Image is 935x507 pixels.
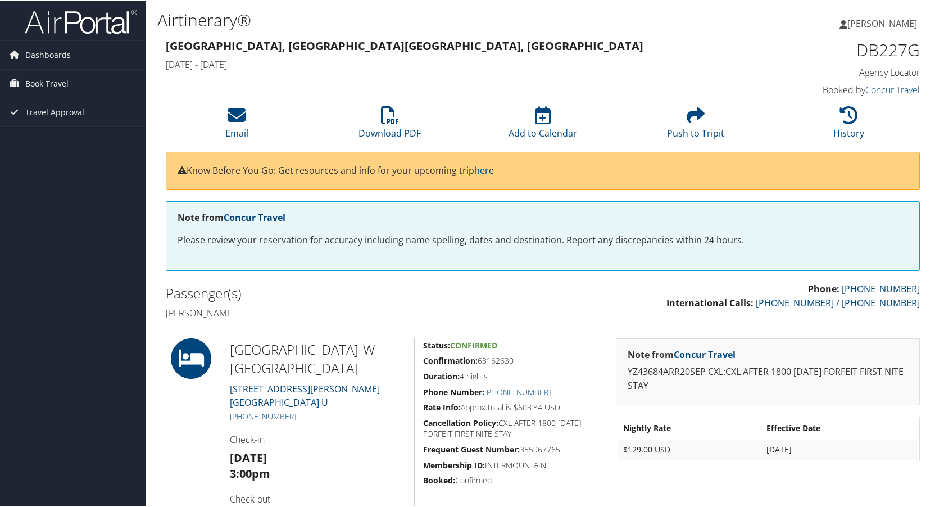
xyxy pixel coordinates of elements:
[808,282,839,294] strong: Phone:
[423,459,485,469] strong: Membership ID:
[166,37,643,52] strong: [GEOGRAPHIC_DATA], [GEOGRAPHIC_DATA] [GEOGRAPHIC_DATA], [GEOGRAPHIC_DATA]
[423,417,498,427] strong: Cancellation Policy:
[230,432,406,445] h4: Check-in
[423,443,520,454] strong: Frequent Guest Number:
[423,443,598,454] h5: 355967765
[667,111,724,138] a: Push to Tripit
[509,111,577,138] a: Add to Calendar
[178,162,908,177] p: Know Before You Go: Get resources and info for your upcoming trip
[474,163,494,175] a: here
[25,7,137,34] img: airportal-logo.png
[230,465,270,480] strong: 3:00pm
[744,37,920,61] h1: DB227G
[166,283,534,302] h2: Passenger(s)
[450,339,497,350] span: Confirmed
[178,232,908,247] p: Please review your reservation for accuracy including name spelling, dates and destination. Repor...
[230,449,267,464] strong: [DATE]
[423,370,460,381] strong: Duration:
[230,492,406,504] h4: Check-out
[423,401,461,411] strong: Rate Info:
[230,339,406,377] h2: [GEOGRAPHIC_DATA]-W [GEOGRAPHIC_DATA]
[484,386,551,396] a: [PHONE_NUMBER]
[423,339,450,350] strong: Status:
[25,97,84,125] span: Travel Approval
[423,474,598,485] h5: Confirmed
[744,83,920,95] h4: Booked by
[865,83,920,95] a: Concur Travel
[25,40,71,68] span: Dashboards
[225,111,248,138] a: Email
[423,386,484,396] strong: Phone Number:
[628,347,736,360] strong: Note from
[756,296,920,308] a: [PHONE_NUMBER] / [PHONE_NUMBER]
[839,6,928,39] a: [PERSON_NAME]
[666,296,754,308] strong: International Calls:
[628,364,908,392] p: YZ43684ARR20SEP CXL:CXL AFTER 1800 [DATE] FORFEIT FIRST NITE STAY
[847,16,917,29] span: [PERSON_NAME]
[157,7,671,31] h1: Airtinerary®
[842,282,920,294] a: [PHONE_NUMBER]
[761,438,918,459] td: [DATE]
[423,370,598,381] h5: 4 nights
[833,111,864,138] a: History
[224,210,285,223] a: Concur Travel
[423,417,598,438] h5: CXL AFTER 1800 [DATE] FORFEIT FIRST NITE STAY
[178,210,285,223] strong: Note from
[423,474,455,485] strong: Booked:
[25,69,69,97] span: Book Travel
[166,57,727,70] h4: [DATE] - [DATE]
[423,354,478,365] strong: Confirmation:
[618,417,760,437] th: Nightly Rate
[674,347,736,360] a: Concur Travel
[358,111,421,138] a: Download PDF
[423,354,598,365] h5: 63162630
[423,459,598,470] h5: INTERMOUNTAIN
[230,410,296,420] a: [PHONE_NUMBER]
[761,417,918,437] th: Effective Date
[618,438,760,459] td: $129.00 USD
[230,382,380,408] a: [STREET_ADDRESS][PERSON_NAME][GEOGRAPHIC_DATA] U
[423,401,598,412] h5: Approx total is $603.84 USD
[166,306,534,318] h4: [PERSON_NAME]
[744,65,920,78] h4: Agency Locator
